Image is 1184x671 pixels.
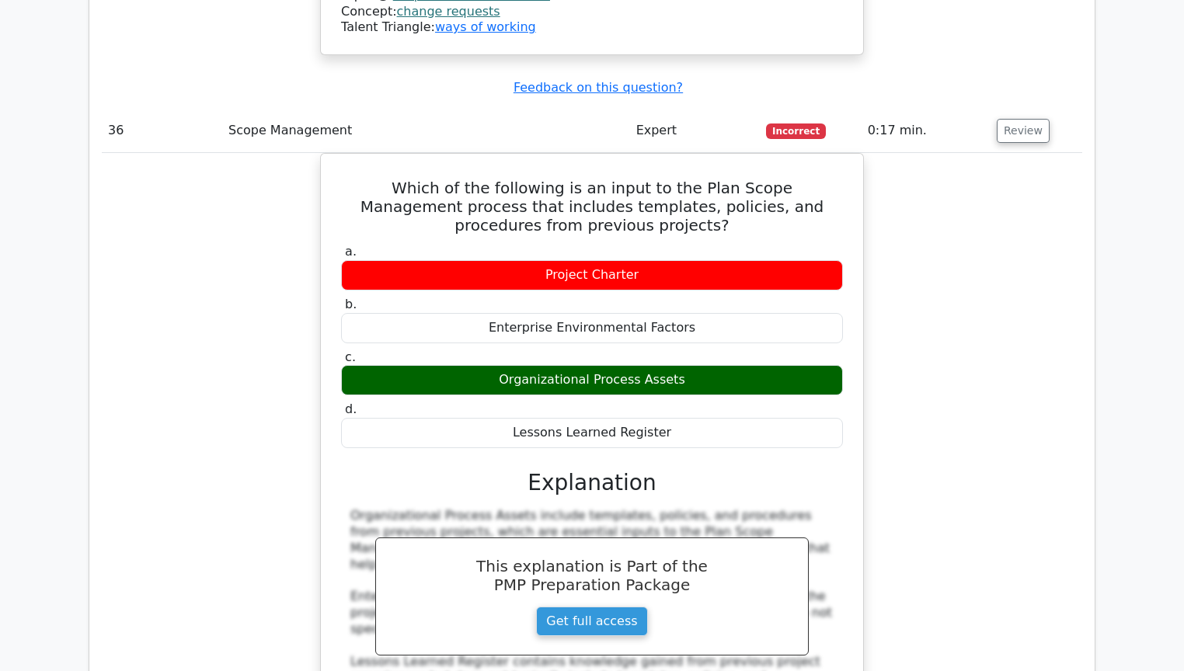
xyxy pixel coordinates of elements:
[345,402,357,416] span: d.
[435,19,536,34] a: ways of working
[341,313,843,343] div: Enterprise Environmental Factors
[341,418,843,448] div: Lessons Learned Register
[341,365,843,395] div: Organizational Process Assets
[341,4,843,20] div: Concept:
[345,244,357,259] span: a.
[345,349,356,364] span: c.
[766,123,826,139] span: Incorrect
[341,260,843,290] div: Project Charter
[340,179,844,235] h5: Which of the following is an input to the Plan Scope Management process that includes templates, ...
[102,109,222,153] td: 36
[222,109,630,153] td: Scope Management
[997,119,1050,143] button: Review
[350,470,834,496] h3: Explanation
[536,607,647,636] a: Get full access
[397,4,500,19] a: change requests
[630,109,761,153] td: Expert
[514,80,683,95] a: Feedback on this question?
[862,109,991,153] td: 0:17 min.
[345,297,357,311] span: b.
